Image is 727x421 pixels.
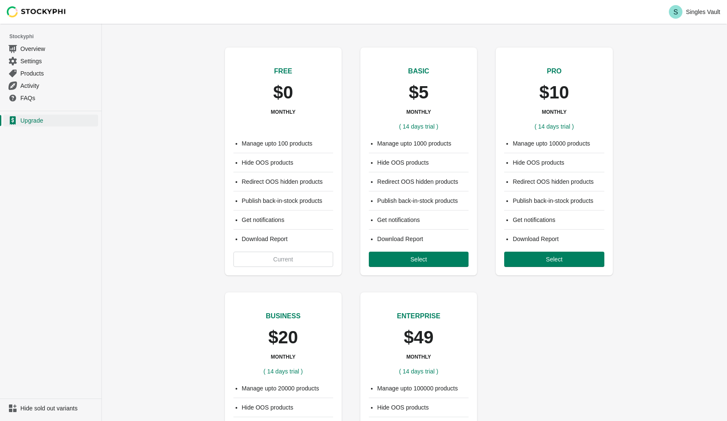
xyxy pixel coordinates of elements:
[242,196,333,205] li: Publish back-in-stock products
[271,109,295,115] h3: MONTHLY
[20,57,96,65] span: Settings
[3,42,98,55] a: Overview
[535,123,574,130] span: ( 14 days trial )
[399,368,438,375] span: ( 14 days trial )
[266,312,300,320] span: BUSINESS
[268,328,298,347] p: $20
[399,123,438,130] span: ( 14 days trial )
[542,109,567,115] h3: MONTHLY
[20,69,96,78] span: Products
[20,116,96,125] span: Upgrade
[377,216,469,224] li: Get notifications
[409,83,429,102] p: $5
[271,354,295,360] h3: MONTHLY
[242,235,333,243] li: Download Report
[9,32,101,41] span: Stockyphi
[3,92,98,104] a: FAQs
[20,81,96,90] span: Activity
[20,404,96,413] span: Hide sold out variants
[242,177,333,186] li: Redirect OOS hidden products
[3,402,98,414] a: Hide sold out variants
[408,67,429,75] span: BASIC
[264,368,303,375] span: ( 14 days trial )
[406,354,431,360] h3: MONTHLY
[7,6,66,17] img: Stockyphi
[513,177,604,186] li: Redirect OOS hidden products
[273,83,293,102] p: $0
[3,115,98,126] a: Upgrade
[513,139,604,148] li: Manage upto 10000 products
[539,83,569,102] p: $10
[242,139,333,148] li: Manage upto 100 products
[377,139,469,148] li: Manage upto 1000 products
[546,256,562,263] span: Select
[3,79,98,92] a: Activity
[513,196,604,205] li: Publish back-in-stock products
[274,67,292,75] span: FREE
[669,5,682,19] span: Avatar with initials S
[397,312,440,320] span: ENTERPRISE
[242,384,333,393] li: Manage upto 20000 products
[665,3,724,20] button: Avatar with initials SSingles Vault
[242,216,333,224] li: Get notifications
[3,67,98,79] a: Products
[377,403,469,412] li: Hide OOS products
[504,252,604,267] button: Select
[547,67,561,75] span: PRO
[242,403,333,412] li: Hide OOS products
[404,328,433,347] p: $49
[369,252,469,267] button: Select
[377,177,469,186] li: Redirect OOS hidden products
[513,235,604,243] li: Download Report
[20,45,96,53] span: Overview
[377,158,469,167] li: Hide OOS products
[20,94,96,102] span: FAQs
[377,384,469,393] li: Manage upto 100000 products
[410,256,427,263] span: Select
[686,8,720,15] p: Singles Vault
[674,8,678,16] text: S
[513,216,604,224] li: Get notifications
[3,55,98,67] a: Settings
[406,109,431,115] h3: MONTHLY
[242,158,333,167] li: Hide OOS products
[513,158,604,167] li: Hide OOS products
[377,196,469,205] li: Publish back-in-stock products
[377,235,469,243] li: Download Report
